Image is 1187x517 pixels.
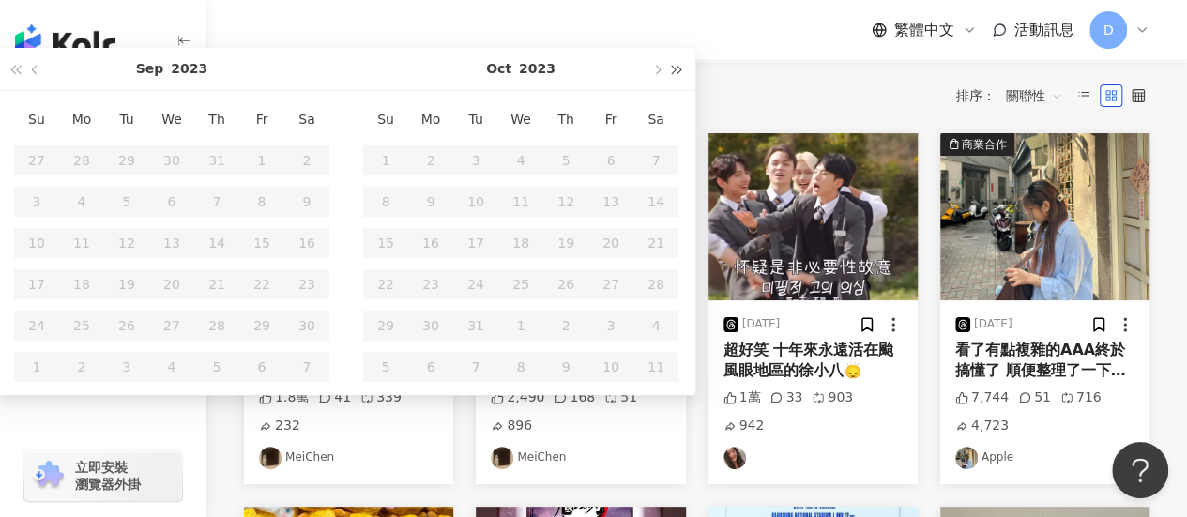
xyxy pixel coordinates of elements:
[259,447,282,469] img: KOL Avatar
[259,447,438,469] a: KOL AvatarMeiChen
[1006,81,1062,111] span: 關聯性
[360,388,402,407] div: 339
[955,447,1134,469] a: KOL AvatarApple
[633,99,678,140] th: Sa
[742,316,781,332] div: [DATE]
[894,20,954,40] span: 繁體中文
[554,388,595,407] div: 168
[284,99,329,140] th: Sa
[24,450,182,501] a: chrome extension立即安裝 瀏覽器外掛
[955,417,1009,435] div: 4,723
[940,133,1149,300] button: 商業合作
[30,461,67,491] img: chrome extension
[723,388,761,407] div: 1萬
[1014,21,1074,38] span: 活動訊息
[604,388,637,407] div: 51
[723,417,765,435] div: 942
[136,48,164,90] button: Sep
[519,48,555,90] button: 2023
[15,24,115,62] img: logo
[104,99,149,140] th: Tu
[974,316,1012,332] div: [DATE]
[1112,442,1168,498] iframe: Help Scout Beacon - Open
[318,388,351,407] div: 41
[769,388,802,407] div: 33
[491,447,513,469] img: KOL Avatar
[955,340,1134,382] div: 看了有點複雜的AAA終於搞懂了 順便整理了一下，如果有理解錯誤也歡迎糾正 🔹12/6（六） AAA頒獎典禮 有表演+有合作舞台+頒獎典禮 售票時間： 9/6（六） 13:00 interpark...
[14,99,59,140] th: Su
[1018,388,1051,407] div: 51
[723,447,746,469] img: KOL Avatar
[149,99,194,140] th: We
[498,99,543,140] th: We
[940,133,1149,300] img: post-image
[486,48,511,90] button: Oct
[259,388,309,407] div: 1.8萬
[194,99,239,140] th: Th
[708,133,918,300] img: post-image
[408,99,453,140] th: Mo
[723,447,903,469] a: KOL Avatar
[75,459,141,493] span: 立即安裝 瀏覽器外掛
[1103,20,1114,40] span: D
[239,99,284,140] th: Fr
[491,447,670,469] a: KOL AvatarMeiChen
[588,99,633,140] th: Fr
[955,447,978,469] img: KOL Avatar
[171,48,207,90] button: 2023
[1060,388,1102,407] div: 716
[955,388,1009,407] div: 7,744
[491,417,532,435] div: 896
[259,417,300,435] div: 232
[956,81,1073,111] div: 排序：
[363,99,408,140] th: Su
[812,388,853,407] div: 903
[543,99,588,140] th: Th
[962,135,1007,154] div: 商業合作
[723,340,903,382] div: 超好笑 十年來永遠活在颱風眼地區的徐小八🙂‍↕️
[453,99,498,140] th: Tu
[491,388,544,407] div: 2,490
[59,99,104,140] th: Mo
